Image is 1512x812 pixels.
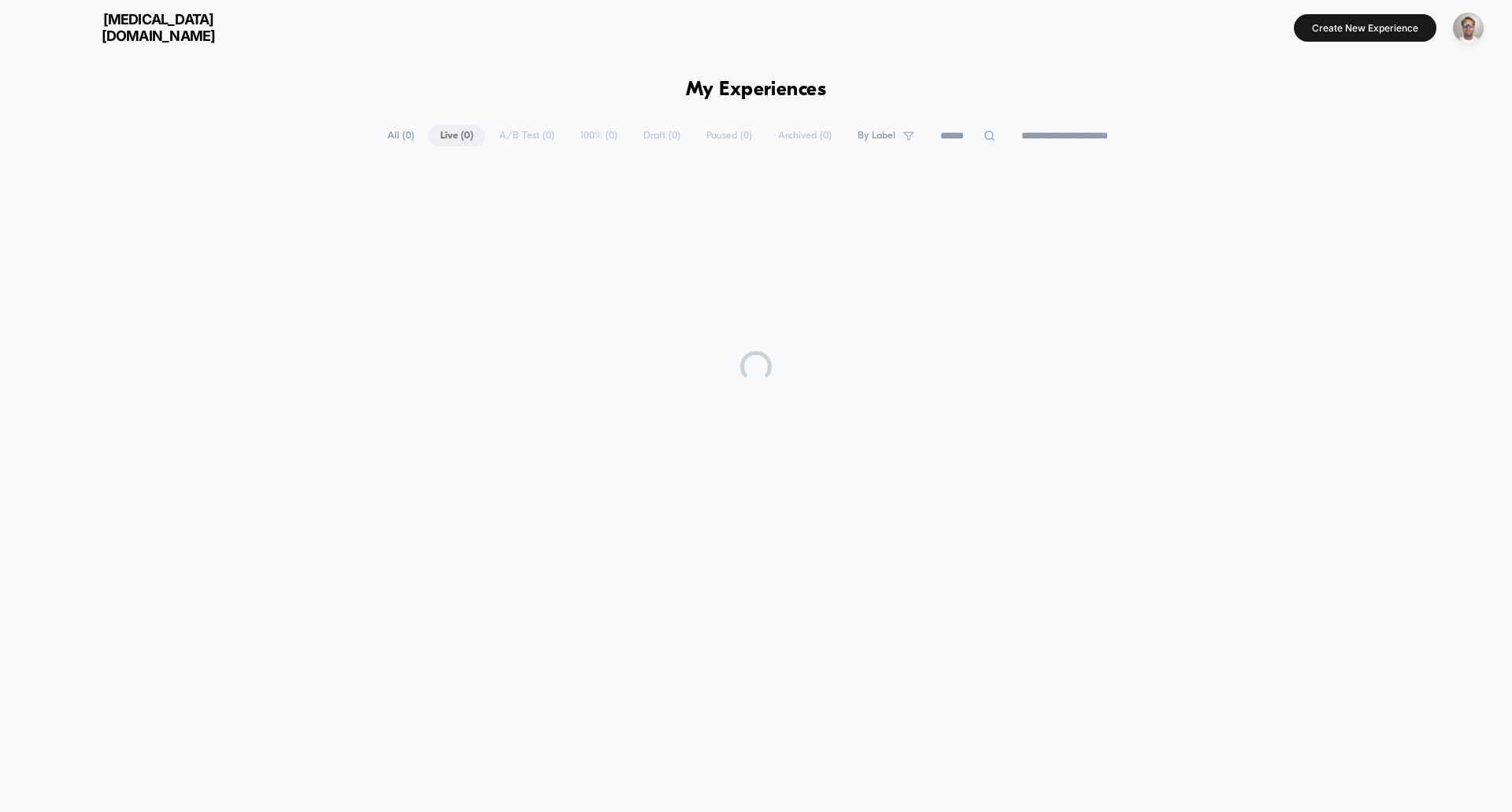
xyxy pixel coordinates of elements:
span: By Label [858,130,895,142]
span: [MEDICAL_DATA][DOMAIN_NAME] [64,11,253,44]
span: All ( 0 ) [376,125,426,146]
button: Create New Experience [1294,14,1436,42]
button: [MEDICAL_DATA][DOMAIN_NAME] [24,10,258,45]
button: ppic [1448,12,1488,44]
h1: My Experiences [686,79,827,101]
img: ppic [1453,13,1484,43]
